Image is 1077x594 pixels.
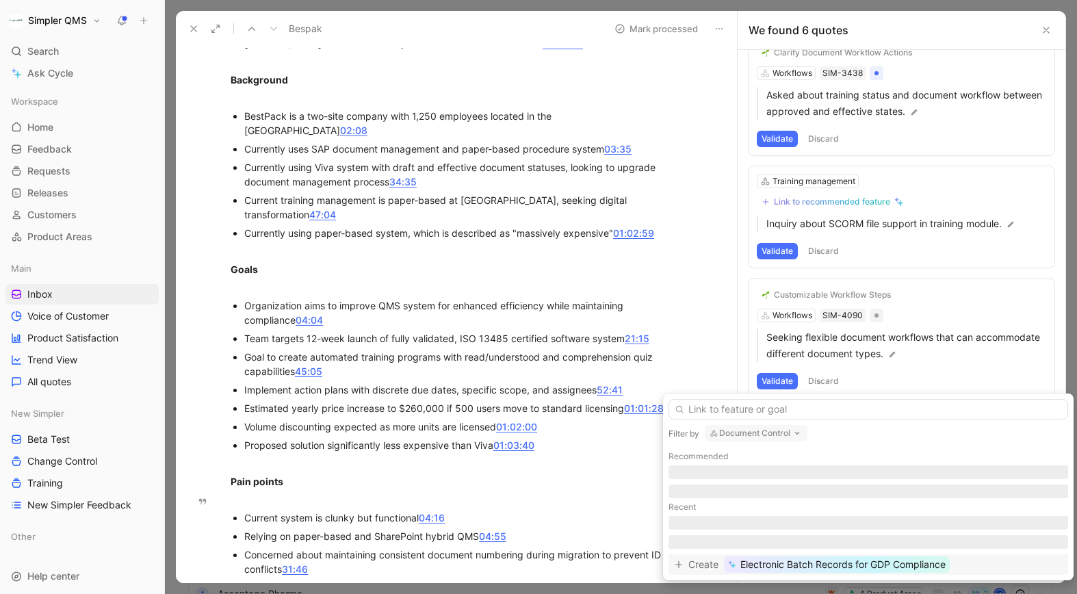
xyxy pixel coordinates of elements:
input: Link to feature or goal [669,399,1068,419]
span: Create [688,556,718,573]
span: Electronic Batch Records for GDP Compliance [740,556,946,573]
button: Document Control [705,425,807,441]
div: Recommended [669,448,1068,465]
div: Recent [669,498,1068,516]
div: Filter by [669,428,699,439]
